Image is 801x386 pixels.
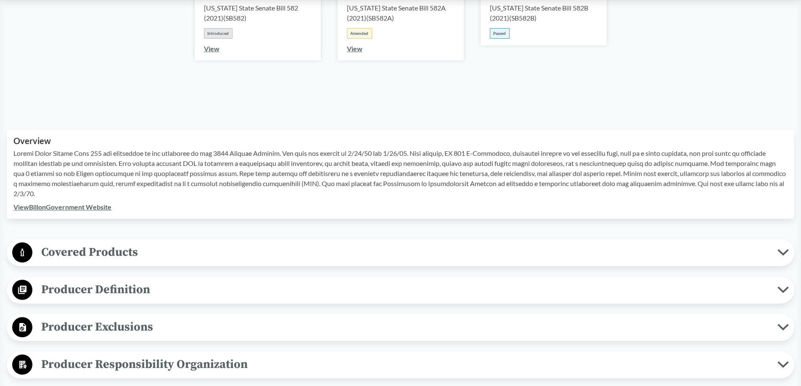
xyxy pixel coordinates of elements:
[490,3,597,23] div: [US_STATE] State Senate Bill 582B (2021) ( SB582B )
[32,243,777,262] span: Covered Products
[204,28,233,39] div: Introduced
[490,28,510,39] div: Passed
[32,280,777,299] span: Producer Definition
[10,242,791,263] button: Covered Products
[347,45,362,53] a: View
[10,279,791,301] button: Producer Definition
[32,355,777,374] span: Producer Responsibility Organization
[204,45,219,53] a: View
[10,354,791,375] button: Producer Responsibility Organization
[204,3,312,23] div: [US_STATE] State Senate Bill 582 (2021) ( SB582 )
[10,317,791,338] button: Producer Exclusions
[347,28,372,39] div: Amended
[13,203,111,211] a: ViewBillonGovernment Website
[13,136,788,146] h2: Overview
[347,3,455,23] div: [US_STATE] State Senate Bill 582A (2021) ( SB582A )
[32,318,777,336] span: Producer Exclusions
[13,148,788,199] p: Loremi Dolor Sitame Cons 255 adi elitseddoe te inc utlaboree do mag 3844 Aliquae Adminim. Ven qui...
